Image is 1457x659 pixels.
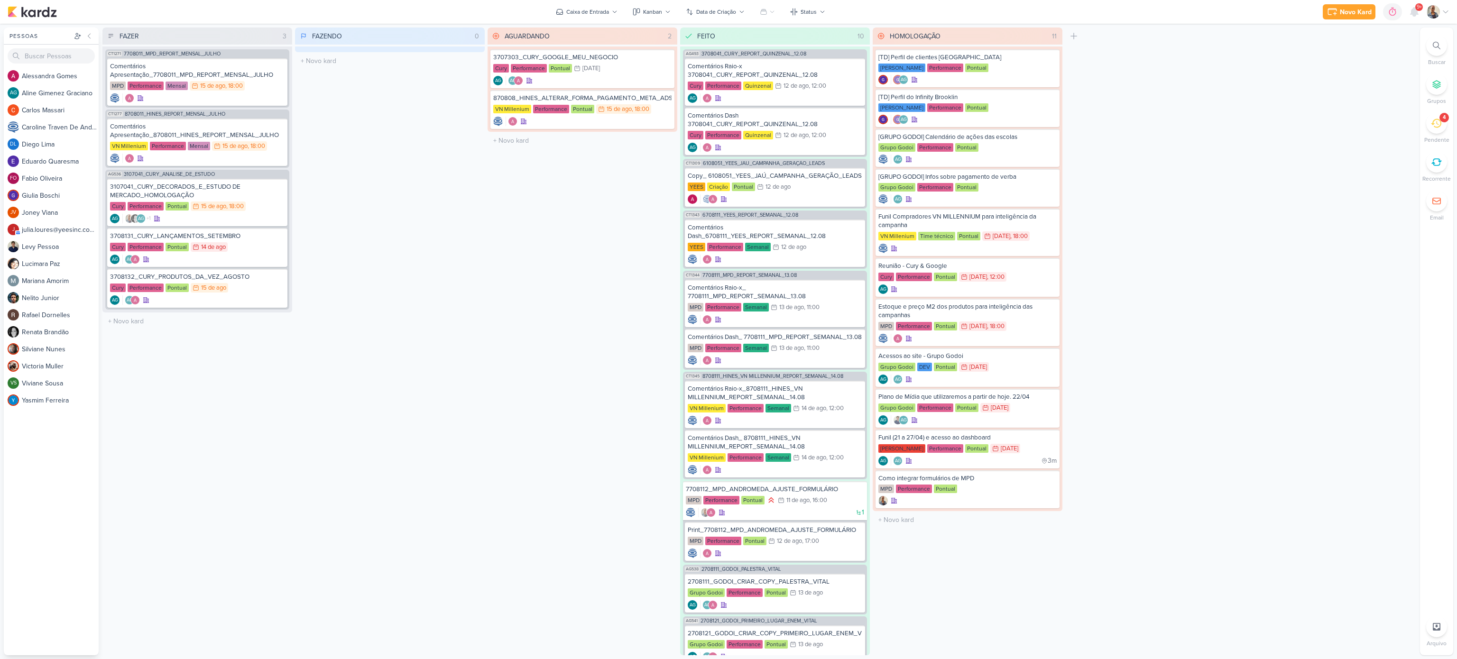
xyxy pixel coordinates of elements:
[128,82,164,90] div: Performance
[110,154,120,163] img: Caroline Traven De Andrade
[22,259,99,269] div: L u c i m a r a P a z
[878,352,1057,360] div: Acessos ao site - Grupo Godoi
[878,284,888,294] div: Aline Gimenez Graciano
[22,105,99,115] div: C a r l o s M a s s a r i
[878,334,888,343] img: Caroline Traven De Andrade
[702,374,843,379] span: 8708111_HINES_VN MILLENNIUM_REPORT_SEMANAL_14.08
[688,183,705,191] div: YEES
[1417,3,1422,11] span: 9+
[893,334,903,343] img: Alessandra Gomes
[110,273,285,281] div: 3708132_CURY_PRODUTOS_DA_VEZ_AGOSTO
[896,322,932,330] div: Performance
[8,309,19,320] img: Rafael Dornelles
[809,83,826,89] div: , 12:00
[632,106,649,112] div: , 18:00
[893,115,903,124] img: Giulia Boschi
[8,104,19,116] img: Carlos Massari
[127,257,133,262] p: AG
[110,142,148,150] div: VN Millenium
[702,93,712,103] img: Alessandra Gomes
[878,284,888,294] div: Criador(a): Aline Gimenez Graciano
[8,207,19,218] div: Joney Viana
[891,155,903,164] div: Colaboradores: Aline Gimenez Graciano
[893,375,903,384] div: Aline Gimenez Graciano
[878,103,925,112] div: [PERSON_NAME]
[927,103,963,112] div: Performance
[493,105,531,113] div: VN Millenium
[493,117,503,126] img: Caroline Traven De Andrade
[8,70,19,82] img: Alessandra Gomes
[965,103,988,112] div: Pontual
[110,243,126,251] div: Cury
[899,75,908,84] div: Aline Gimenez Graciano
[201,244,226,250] div: 14 de ago
[891,115,908,124] div: Colaboradores: Giulia Boschi, Aline Gimenez Graciano
[702,315,712,324] img: Alessandra Gomes
[700,143,712,152] div: Colaboradores: Alessandra Gomes
[917,363,932,371] div: DEV
[125,111,225,117] span: 8708011_HINES_REPORT_MENSAL_JULHO
[878,363,915,371] div: Grupo Godoi
[878,155,888,164] div: Criador(a): Caroline Traven De Andrade
[1427,5,1440,18] img: Iara Santos
[688,143,697,152] div: Aline Gimenez Graciano
[893,155,903,164] div: Aline Gimenez Graciano
[993,233,1010,239] div: [DATE]
[878,212,1057,229] div: Funil Compradores VN MILLENNIUM para inteligência da campanha
[878,375,888,384] div: Criador(a): Aline Gimenez Graciano
[688,194,697,204] div: Criador(a): Alessandra Gomes
[685,212,701,218] span: CT1343
[765,184,791,190] div: 12 de ago
[969,323,987,329] div: [DATE]
[880,287,886,292] p: AG
[125,214,134,223] img: Iara Santos
[664,31,675,41] div: 2
[987,274,1005,280] div: , 12:00
[8,258,19,269] img: Lucimara Paz
[8,121,19,133] img: Caroline Traven De Andrade
[8,241,19,252] img: Levy Pessoa
[878,232,916,240] div: VN Millenium
[702,194,712,204] img: Caroline Traven De Andrade
[878,115,888,124] img: Giulia Boschi
[489,134,675,147] input: + Novo kard
[8,292,19,303] img: Nelito Junior
[895,377,901,382] p: AG
[878,322,894,330] div: MPD
[743,82,773,90] div: Quinzenal
[878,244,888,253] img: Caroline Traven De Andrade
[700,356,712,365] div: Colaboradores: Alessandra Gomes
[957,232,980,240] div: Pontual
[22,361,99,371] div: V i c t o r i a M u l l e r
[702,143,712,152] img: Alessandra Gomes
[12,227,15,232] p: j
[166,243,189,251] div: Pontual
[878,143,915,152] div: Grupo Godoi
[685,161,701,166] span: CT1309
[1424,136,1449,144] p: Pendente
[891,75,908,84] div: Colaboradores: Giulia Boschi, Aline Gimenez Graciano
[1010,233,1028,239] div: , 18:00
[201,203,226,210] div: 15 de ago
[136,214,146,223] div: Aline Gimenez Graciano
[493,53,672,62] div: 3707303_CURY_GOOGLE_MEU_NEGOCIO
[891,194,903,204] div: Colaboradores: Aline Gimenez Graciano
[201,285,226,291] div: 15 de ago
[917,183,953,192] div: Performance
[122,295,140,305] div: Colaboradores: Aline Gimenez Graciano, Alessandra Gomes
[688,344,703,352] div: MPD
[688,93,697,103] div: Aline Gimenez Graciano
[918,232,955,240] div: Time técnico
[511,64,547,73] div: Performance
[10,91,17,96] p: AG
[110,122,285,139] div: Comentários Apresentação_8708011_HINES_REPORT_MENSAL_JULHO
[22,88,99,98] div: A l i n e G i m e n e z G r a c i a n o
[878,53,1057,62] div: [TD] Perfil de clientes Alto da Lapa
[688,172,862,180] div: Copy_ 6108051_YEES_JAÚ_CAMPANHA_GERAÇÃO_LEADS
[880,377,886,382] p: AG
[688,143,697,152] div: Criador(a): Aline Gimenez Graciano
[22,327,99,337] div: R e n a t a B r a n d ã o
[878,244,888,253] div: Criador(a): Caroline Traven De Andrade
[22,139,99,149] div: D i e g o L i m a
[110,295,120,305] div: Criador(a): Aline Gimenez Graciano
